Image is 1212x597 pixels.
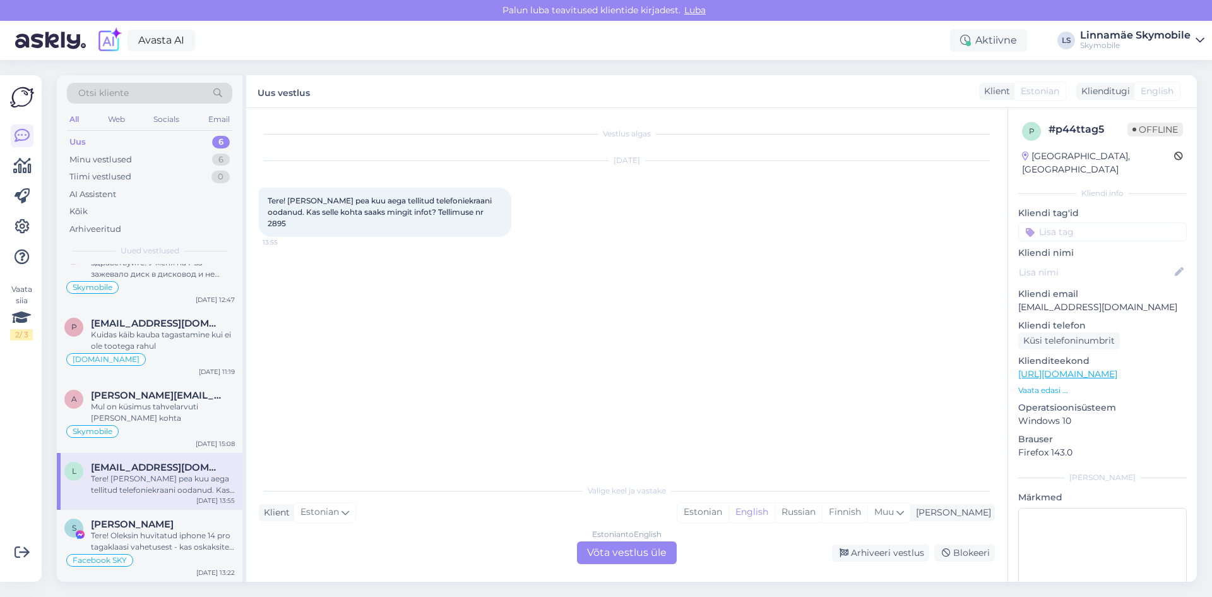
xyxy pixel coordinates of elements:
span: l [72,466,76,476]
span: Tere! [PERSON_NAME] pea kuu aega tellitud telefoniekraani oodanud. Kas selle kohta saaks mingit i... [268,196,494,228]
div: Arhiveeritud [69,223,121,236]
div: [DATE] 15:08 [196,439,235,449]
span: p [1029,126,1035,136]
span: p [71,322,77,332]
input: Lisa nimi [1019,265,1172,279]
div: Klienditugi [1076,85,1130,98]
span: Skymobile [73,284,112,291]
div: Klient [259,506,290,519]
span: Facebook SKY [73,557,127,564]
div: Linnamäe Skymobile [1080,30,1191,40]
div: 6 [212,154,230,166]
span: arlet.rebane@gmail.com [91,390,222,401]
span: Skymobile [73,428,112,435]
p: Kliendi nimi [1018,246,1187,260]
p: Kliendi tag'id [1018,207,1187,220]
p: Kliendi email [1018,287,1187,301]
div: Võta vestlus üle [577,541,677,564]
div: 6 [212,136,230,148]
div: [DATE] 13:55 [196,496,235,505]
span: S [72,523,76,533]
p: Windows 10 [1018,414,1187,428]
div: [GEOGRAPHIC_DATA], [GEOGRAPHIC_DATA] [1022,150,1174,176]
span: Offline [1127,123,1183,136]
div: Tere! Oleksin huvitatud iphone 14 pro tagaklaasi vahetusest - kas oskaksite hinnangulist ajakulu ... [91,530,235,553]
div: Здравствуйте! У меня на PS5 зажевало диск в дисковод и не отдает, при попытке включения очень гро... [91,257,235,280]
p: Brauser [1018,433,1187,446]
p: Vaata edasi ... [1018,385,1187,396]
span: a [71,394,77,404]
div: Tere! [PERSON_NAME] pea kuu aega tellitud telefoniekraani oodanud. Kas selle kohta saaks mingit i... [91,473,235,496]
span: laurijaanus@outlook.com [91,462,222,473]
div: Kliendi info [1018,188,1187,199]
img: Askly Logo [10,85,34,109]
p: Klienditeekond [1018,354,1187,368]
div: Aktiivne [950,29,1027,52]
div: [PERSON_NAME] [911,506,991,519]
div: [DATE] 13:22 [196,568,235,577]
div: [DATE] 11:19 [199,367,235,377]
div: AI Assistent [69,188,116,201]
span: 13:55 [263,238,310,247]
span: posting-parkas.32@icloud.com [91,318,222,329]
div: Estonian [677,503,728,522]
span: Luba [680,4,710,16]
p: [EMAIL_ADDRESS][DOMAIN_NAME] [1018,301,1187,314]
div: Kuidas käib kauba tagastamine kui ei ole tootega rahul [91,329,235,352]
div: Uus [69,136,86,148]
div: All [67,111,81,128]
div: Mul on küsimus tahvelarvuti [PERSON_NAME] kohta [91,401,235,424]
a: Avasta AI [128,30,195,51]
input: Lisa tag [1018,222,1187,241]
div: Vestlus algas [259,128,995,140]
span: English [1141,85,1173,98]
a: Linnamäe SkymobileSkymobile [1080,30,1204,51]
span: Otsi kliente [78,87,129,100]
div: [DATE] [259,155,995,166]
div: Russian [775,503,822,522]
div: [PERSON_NAME] [1018,472,1187,483]
div: 0 [211,171,230,183]
span: Muu [874,506,894,517]
div: # p44ttag5 [1049,122,1127,137]
div: Socials [151,111,182,128]
span: Uued vestlused [121,245,179,256]
span: Estonian [300,505,339,519]
div: Klient [979,85,1010,98]
p: Operatsioonisüsteem [1018,401,1187,414]
div: Finnish [822,503,867,522]
div: [DATE] 12:47 [196,295,235,305]
div: Web [105,111,128,128]
div: Blokeeri [934,545,995,562]
span: Estonian [1021,85,1059,98]
a: [URL][DOMAIN_NAME] [1018,368,1117,380]
div: Estonian to English [592,529,662,540]
div: 2 / 3 [10,329,33,341]
p: Firefox 143.0 [1018,446,1187,459]
p: Kliendi telefon [1018,319,1187,332]
div: Küsi telefoninumbrit [1018,332,1120,349]
span: [DOMAIN_NAME] [73,356,140,363]
div: LS [1057,32,1075,49]
div: Kõik [69,205,88,218]
div: Minu vestlused [69,154,132,166]
div: Email [206,111,232,128]
div: Arhiveeri vestlus [832,545,929,562]
div: Vaata siia [10,284,33,341]
p: Märkmed [1018,491,1187,504]
div: English [728,503,775,522]
span: Susanne Bogdanov [91,519,174,530]
div: Valige keel ja vastake [259,485,995,497]
label: Uus vestlus [258,83,310,100]
div: Skymobile [1080,40,1191,51]
div: Tiimi vestlused [69,171,131,183]
img: explore-ai [96,27,122,54]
